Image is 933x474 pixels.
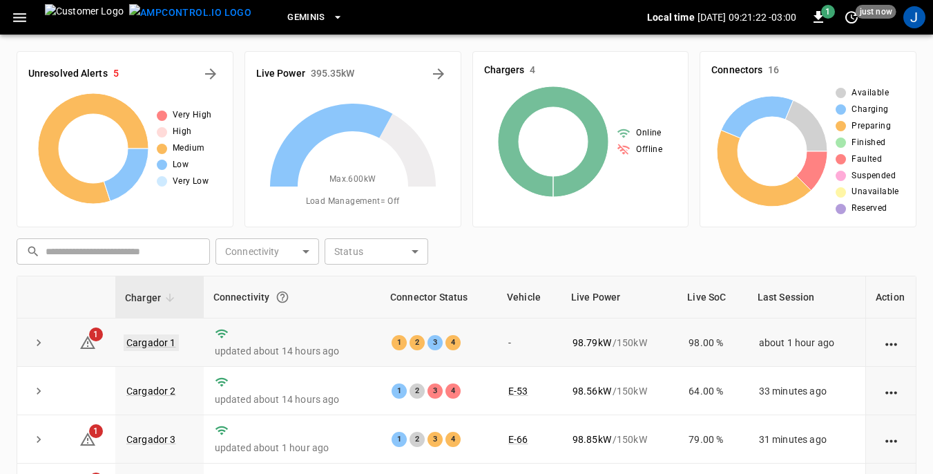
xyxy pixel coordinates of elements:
h6: 4 [530,63,535,78]
span: High [173,125,192,139]
span: 1 [89,328,103,341]
span: Geminis [287,10,325,26]
span: Low [173,158,189,172]
span: Max. 600 kW [329,173,376,187]
td: 31 minutes ago [748,415,865,464]
h6: Connectors [711,63,762,78]
a: 1 [79,433,96,444]
span: Charger [125,290,179,306]
span: Reserved [852,202,887,216]
span: Online [636,126,661,140]
button: All Alerts [200,63,222,85]
p: [DATE] 09:21:22 -03:00 [698,10,796,24]
th: Live SoC [677,276,747,319]
span: Very Low [173,175,209,189]
th: Connector Status [381,276,497,319]
a: Cargador 3 [126,434,176,445]
img: ampcontrol.io logo [129,4,251,21]
div: 1 [392,335,407,350]
p: 98.56 kW [573,384,611,398]
div: 3 [427,383,443,399]
td: 98.00 % [677,319,747,367]
div: 4 [445,335,461,350]
p: updated about 14 hours ago [215,344,369,358]
span: Charging [852,103,888,117]
div: 2 [410,335,425,350]
span: 1 [89,424,103,438]
div: action cell options [883,433,900,446]
a: E-66 [508,434,528,445]
p: 98.79 kW [573,336,611,350]
span: Offline [636,143,662,157]
td: 64.00 % [677,367,747,415]
div: 4 [445,432,461,447]
div: 2 [410,432,425,447]
button: Connection between the charger and our software. [270,285,295,310]
td: about 1 hour ago [748,319,865,367]
th: Vehicle [497,276,561,319]
div: 3 [427,432,443,447]
div: action cell options [883,384,900,398]
span: Preparing [852,120,891,133]
button: expand row [28,381,49,401]
img: Customer Logo [45,4,124,30]
p: updated about 14 hours ago [215,392,369,406]
h6: Live Power [256,66,305,82]
p: Local time [647,10,695,24]
td: 79.00 % [677,415,747,464]
h6: Chargers [484,63,525,78]
span: Available [852,86,889,100]
div: / 150 kW [573,336,667,350]
span: 1 [821,5,835,19]
button: expand row [28,429,49,450]
div: 3 [427,335,443,350]
span: Very High [173,108,212,122]
p: updated about 1 hour ago [215,441,369,455]
span: Load Management = Off [306,195,400,209]
a: Cargador 1 [124,334,179,351]
td: 33 minutes ago [748,367,865,415]
h6: Unresolved Alerts [28,66,108,82]
button: Geminis [282,4,349,31]
h6: 16 [768,63,779,78]
a: 1 [79,336,96,347]
div: / 150 kW [573,433,667,446]
div: profile-icon [903,6,925,28]
button: set refresh interval [840,6,863,28]
div: 1 [392,383,407,399]
a: E-53 [508,386,528,397]
span: Medium [173,142,204,155]
td: - [497,319,561,367]
h6: 5 [113,66,119,82]
div: 1 [392,432,407,447]
p: 98.85 kW [573,433,611,446]
h6: 395.35 kW [311,66,355,82]
div: / 150 kW [573,384,667,398]
th: Live Power [561,276,678,319]
div: 4 [445,383,461,399]
th: Last Session [748,276,865,319]
span: Faulted [852,153,882,167]
span: just now [856,5,896,19]
button: Energy Overview [427,63,450,85]
span: Unavailable [852,185,898,199]
a: Cargador 2 [126,386,176,397]
th: Action [865,276,916,319]
div: 2 [410,383,425,399]
button: expand row [28,332,49,353]
span: Finished [852,136,885,150]
div: Connectivity [213,285,371,310]
div: action cell options [883,336,900,350]
span: Suspended [852,169,896,183]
